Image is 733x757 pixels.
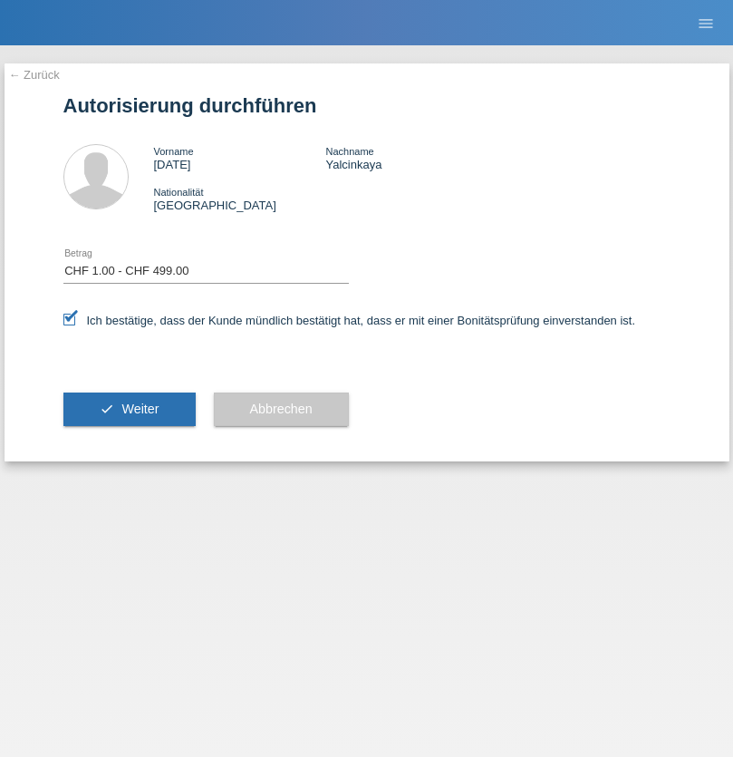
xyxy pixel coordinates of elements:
[63,94,670,117] h1: Autorisierung durchführen
[154,144,326,171] div: [DATE]
[121,402,159,416] span: Weiter
[325,146,373,157] span: Nachname
[154,185,326,212] div: [GEOGRAPHIC_DATA]
[63,314,636,327] label: Ich bestätige, dass der Kunde mündlich bestätigt hat, dass er mit einer Bonitätsprüfung einversta...
[154,146,194,157] span: Vorname
[100,402,114,416] i: check
[63,393,196,427] button: check Weiter
[325,144,497,171] div: Yalcinkaya
[214,393,349,427] button: Abbrechen
[250,402,313,416] span: Abbrechen
[154,187,204,198] span: Nationalität
[697,15,715,33] i: menu
[9,68,60,82] a: ← Zurück
[688,17,724,28] a: menu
